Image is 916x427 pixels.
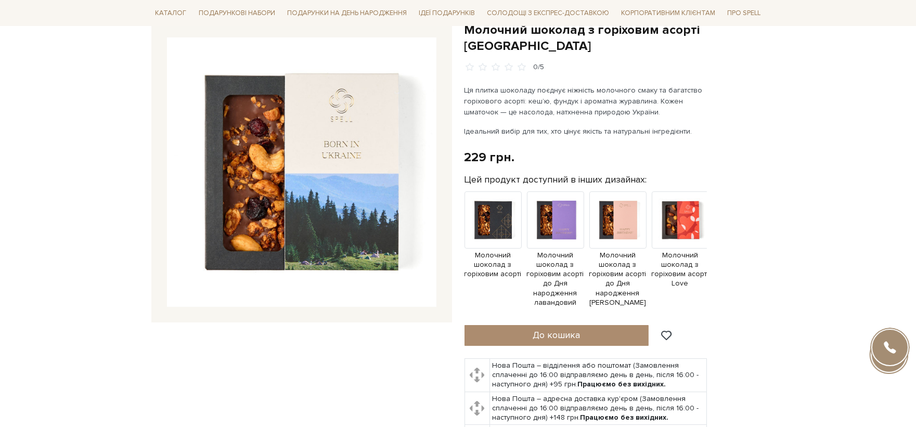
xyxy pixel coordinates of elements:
a: Молочний шоколад з горіховим асорті Love [652,215,709,288]
span: Молочний шоколад з горіховим асорті до Дня народження лавандовий [527,251,584,307]
p: Ця плитка шоколаду поєднує ніжність молочного смаку та багатство горіхового асорті: кеш’ю, фундук... [465,85,708,118]
a: Солодощі з експрес-доставкою [483,4,613,22]
p: Ідеальний вибір для тих, хто цінує якість та натуральні інгредієнти. [465,126,708,137]
span: Каталог [151,5,191,21]
img: Продукт [465,191,522,249]
span: Молочний шоколад з горіховим асорті до Дня народження [PERSON_NAME] [589,251,647,307]
b: Працюємо без вихідних. [580,413,668,422]
a: Молочний шоколад з горіховим асорті до Дня народження [PERSON_NAME] [589,215,647,307]
span: Молочний шоколад з горіховим асорті Love [652,251,709,289]
span: Подарунки на День народження [283,5,411,21]
h1: Молочний шоколад з горіховим асорті [GEOGRAPHIC_DATA] [465,22,765,54]
img: Продукт [589,191,647,249]
td: Нова Пошта – адресна доставка кур'єром (Замовлення сплаченні до 16:00 відправляємо день в день, п... [489,392,706,425]
div: 0/5 [534,62,545,72]
a: Молочний шоколад з горіховим асорті [465,215,522,279]
a: Молочний шоколад з горіховим асорті до Дня народження лавандовий [527,215,584,307]
img: Молочний шоколад з горіховим асорті Україна [167,37,436,307]
td: Нова Пошта – відділення або поштомат (Замовлення сплаченні до 16:00 відправляємо день в день, піс... [489,359,706,392]
span: Ідеї подарунків [415,5,479,21]
span: До кошика [533,329,580,341]
div: 229 грн. [465,149,515,165]
span: Молочний шоколад з горіховим асорті [465,251,522,279]
a: Корпоративним клієнтам [617,4,719,22]
label: Цей продукт доступний в інших дизайнах: [465,174,647,186]
img: Продукт [652,191,709,249]
img: Продукт [527,191,584,249]
b: Працюємо без вихідних. [577,380,666,389]
span: Про Spell [723,5,765,21]
span: Подарункові набори [195,5,279,21]
button: До кошика [465,325,649,346]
